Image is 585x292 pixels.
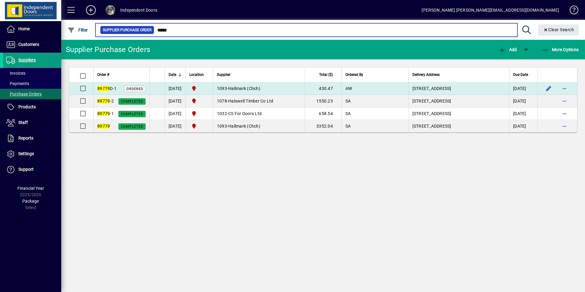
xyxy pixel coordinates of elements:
[3,131,61,146] a: Reports
[97,99,114,103] span: -2
[3,68,61,78] a: Invoices
[213,107,305,120] td: -
[121,125,143,129] span: Completed
[513,71,534,78] div: Due Date
[305,82,341,95] td: 430.47
[560,84,569,93] button: More options
[213,95,305,107] td: -
[345,111,351,116] span: SA
[165,82,185,95] td: [DATE]
[345,124,351,129] span: SA
[213,82,305,95] td: -
[97,86,110,91] em: 89779
[101,5,120,16] button: Profile
[97,71,109,78] span: Order #
[305,95,341,107] td: 1550.23
[97,71,146,78] div: Order #
[17,186,44,191] span: Financial Year
[6,71,25,76] span: Invoices
[97,111,114,116] span: -1
[560,96,569,106] button: More options
[169,71,182,78] div: Date
[408,120,509,132] td: [STREET_ADDRESS]
[165,107,185,120] td: [DATE]
[3,99,61,115] a: Products
[509,120,537,132] td: [DATE]
[18,167,34,172] span: Support
[6,81,29,86] span: Payments
[217,99,227,103] span: 1078
[228,86,260,91] span: Hallmark (Chch)
[121,112,143,116] span: Completed
[81,5,101,16] button: Add
[217,71,230,78] span: Supplier
[538,24,579,36] button: Clear
[217,86,227,91] span: 1093
[345,71,405,78] div: Ordered By
[509,95,537,107] td: [DATE]
[544,84,553,93] button: Edit
[345,86,352,91] span: AW
[408,107,509,120] td: [STREET_ADDRESS]
[228,111,262,116] span: CS For Doors Ltd
[189,122,209,130] span: Christchurch
[540,44,580,55] button: More Options
[189,85,209,92] span: Christchurch
[305,120,341,132] td: 3352.04
[509,107,537,120] td: [DATE]
[18,58,36,62] span: Suppliers
[18,104,36,109] span: Products
[3,115,61,130] a: Staff
[3,37,61,52] a: Customers
[408,82,509,95] td: [STREET_ADDRESS]
[189,71,209,78] div: Location
[498,47,517,52] span: Add
[228,124,260,129] span: Hallmark (Chch)
[18,42,39,47] span: Customers
[18,26,30,31] span: Home
[513,71,528,78] span: Due Date
[509,82,537,95] td: [DATE]
[66,45,150,54] div: Supplier Purchase Orders
[189,71,204,78] span: Location
[543,27,574,32] span: Clear Search
[120,5,157,15] div: Independent Doors
[97,99,110,103] em: 89779
[68,28,88,32] span: Filter
[165,120,185,132] td: [DATE]
[189,97,209,105] span: Christchurch
[103,27,151,33] span: Supplier Purchase Order
[217,111,227,116] span: 1032
[22,199,39,204] span: Package
[3,89,61,99] a: Purchase Orders
[497,44,518,55] button: Add
[560,109,569,118] button: More options
[189,110,209,117] span: Christchurch
[97,111,110,116] em: 89779
[169,71,176,78] span: Date
[3,162,61,177] a: Support
[542,47,579,52] span: More Options
[565,1,577,21] a: Knowledge Base
[345,99,351,103] span: SA
[412,71,440,78] span: Delivery Address
[3,21,61,37] a: Home
[3,78,61,89] a: Payments
[408,95,509,107] td: [STREET_ADDRESS]
[165,95,185,107] td: [DATE]
[228,99,274,103] span: Halswell Timber Co Ltd
[97,86,117,91] span: D-1
[217,124,227,129] span: 1093
[18,136,33,140] span: Reports
[121,99,143,103] span: Completed
[305,107,341,120] td: 658.54
[422,5,559,15] div: [PERSON_NAME] [PERSON_NAME][EMAIL_ADDRESS][DOMAIN_NAME]
[6,92,42,96] span: Purchase Orders
[319,71,333,78] span: Total ($)
[126,87,143,91] span: Ordered
[217,71,301,78] div: Supplier
[560,121,569,131] button: More options
[18,151,34,156] span: Settings
[18,120,28,125] span: Staff
[345,71,363,78] span: Ordered By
